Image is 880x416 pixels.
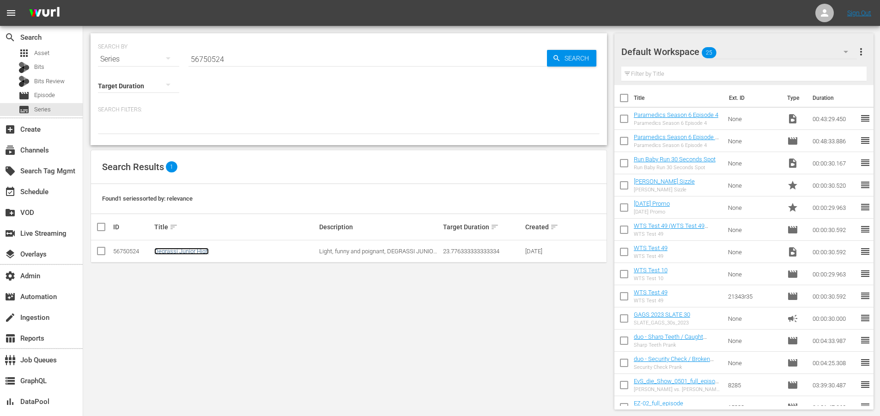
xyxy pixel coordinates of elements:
td: 8285 [724,374,783,396]
span: Automation [5,291,16,302]
div: WTS Test 49 [634,231,721,237]
span: reorder [860,401,871,412]
span: Episode [787,224,798,235]
span: reorder [860,135,871,146]
span: reorder [860,246,871,257]
a: Run Baby Run 30 Seconds Spot [634,156,716,163]
th: Title [634,85,723,111]
div: Series [98,46,179,72]
div: Title [154,221,316,232]
div: [PERSON_NAME] vs. [PERSON_NAME] - Die Liveshow [634,386,721,392]
div: Paramedics Season 6 Episode 4 [634,142,721,148]
td: None [724,241,783,263]
td: None [724,174,783,196]
span: Asset [18,48,30,59]
a: WTS Test 10 [634,267,668,274]
a: EvS_die_Show_0501_full_episode [634,378,719,392]
button: more_vert [856,41,867,63]
a: Paramedics Season 6 Episode 4 - Nine Now [634,134,719,147]
td: None [724,152,783,174]
div: Security Check Prank [634,364,721,370]
td: 00:00:30.592 [809,285,860,307]
span: reorder [860,113,871,124]
td: None [724,330,783,352]
td: 03:39:30.487 [809,374,860,396]
span: Light, funny and poignant, DEGRASSI JUNIOR HIGH is a series with strong family appeal. Set in an ... [319,248,440,289]
td: None [724,352,783,374]
span: reorder [860,379,871,390]
a: WTS Test 49 (WTS Test 49 (00:00:00)) [634,222,708,236]
a: Degrassi Junior High [154,248,209,255]
td: 00:48:33.886 [809,130,860,152]
span: Asset [34,49,49,58]
span: Job Queues [5,355,16,366]
span: Bits Review [34,77,65,86]
span: DataPool [5,396,16,407]
span: Overlays [5,249,16,260]
td: 00:04:33.987 [809,330,860,352]
span: Promo [787,202,798,213]
td: 00:00:29.963 [809,263,860,285]
span: Live Streaming [5,228,16,239]
a: duo - Sharp Teeth / Caught Cheating [634,333,707,347]
td: 00:00:30.167 [809,152,860,174]
div: Bits Review [18,76,30,87]
span: Search Results [102,161,164,172]
div: Default Workspace [621,39,857,65]
div: WTS Test 10 [634,275,668,281]
div: ID [113,223,152,231]
td: None [724,307,783,330]
span: Found 1 series sorted by: relevance [102,195,193,202]
a: EZ-02_full_episode [634,400,683,407]
span: Promo [787,180,798,191]
a: WTS Test 49 [634,289,668,296]
div: Bits [18,62,30,73]
span: Reports [5,333,16,344]
th: Duration [807,85,862,111]
span: Video [787,158,798,169]
span: reorder [860,357,871,368]
td: 00:00:29.963 [809,196,860,219]
div: 23.776333333333334 [443,248,522,255]
a: Paramedics Season 6 Episode 4 [634,111,718,118]
span: Episode [787,402,798,413]
div: [DATE] Promo [634,209,670,215]
td: 00:04:25.308 [809,352,860,374]
span: Episode [787,135,798,147]
td: 00:00:30.000 [809,307,860,330]
div: Target Duration [443,221,522,232]
a: Sign Out [847,9,871,17]
span: VOD [5,207,16,218]
div: [PERSON_NAME] Sizzle [634,187,695,193]
a: duo - Security Check / Broken Statue [634,355,714,369]
td: None [724,130,783,152]
span: Video [787,113,798,124]
span: reorder [860,157,871,168]
span: Admin [5,270,16,281]
a: [PERSON_NAME] Sizzle [634,178,695,185]
span: Search [561,50,596,67]
td: 00:00:30.592 [809,241,860,263]
th: Type [782,85,807,111]
img: ans4CAIJ8jUAAAAAAAAAAAAAAAAAAAAAAAAgQb4GAAAAAAAAAAAAAAAAAAAAAAAAJMjXAAAAAAAAAAAAAAAAAAAAAAAAgAT5G... [22,2,67,24]
span: Ad [787,313,798,324]
td: None [724,219,783,241]
div: Run Baby Run 30 Seconds Spot [634,165,716,171]
span: Channels [5,145,16,156]
td: None [724,196,783,219]
span: Schedule [5,186,16,197]
span: 1 [166,161,177,172]
span: Episode [18,90,30,101]
div: WTS Test 49 [634,298,668,304]
span: reorder [860,312,871,324]
span: Episode [787,335,798,346]
span: Episode [787,269,798,280]
div: SLATE_GAGS_30s_2023 [634,320,690,326]
span: reorder [860,290,871,301]
div: WTS Test 49 [634,253,668,259]
td: None [724,108,783,130]
div: Sharp Teeth Prank [634,342,721,348]
span: Episode [34,91,55,100]
span: reorder [860,268,871,279]
span: sort [491,223,499,231]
